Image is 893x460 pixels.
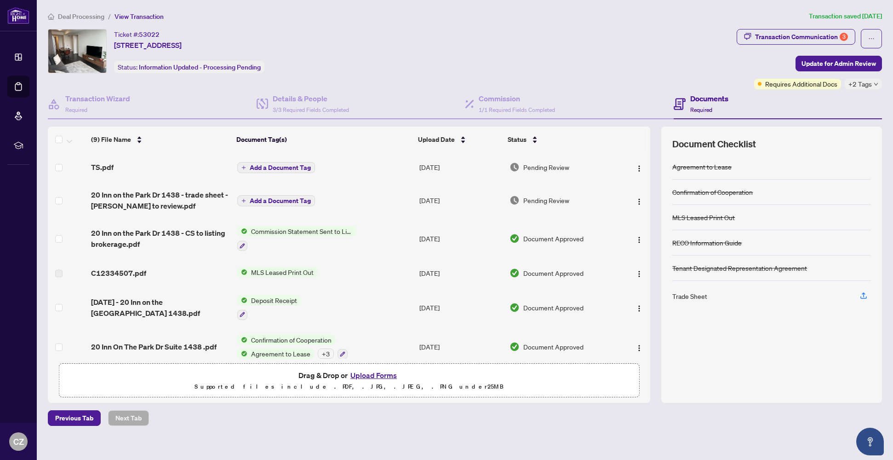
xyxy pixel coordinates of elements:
[247,335,335,345] span: Confirmation of Cooperation
[91,297,229,319] span: [DATE] - 20 Inn on the [GEOGRAPHIC_DATA] 1438.pdf
[108,410,149,426] button: Next Tab
[504,127,616,152] th: Status
[91,189,229,211] span: 20 Inn on the Park Dr 1438 - trade sheet - [PERSON_NAME] to review.pdf
[479,93,555,104] h4: Commission
[48,13,54,20] span: home
[416,258,506,288] td: [DATE]
[247,349,314,359] span: Agreement to Lease
[414,127,504,152] th: Upload Date
[273,106,349,113] span: 3/3 Required Fields Completed
[509,342,520,352] img: Document Status
[237,267,317,277] button: Status IconMLS Leased Print Out
[632,231,647,246] button: Logo
[237,195,315,206] button: Add a Document Tag
[273,93,349,104] h4: Details & People
[796,56,882,71] button: Update for Admin Review
[632,266,647,280] button: Logo
[635,236,643,244] img: Logo
[108,11,111,22] li: /
[848,79,872,89] span: +2 Tags
[139,63,261,71] span: Information Updated - Processing Pending
[508,134,527,145] span: Status
[635,305,643,312] img: Logo
[91,227,229,250] span: 20 Inn on the Park Dr 1438 - CS to listing brokerage.pdf
[690,93,728,104] h4: Documents
[690,106,712,113] span: Required
[58,12,104,21] span: Deal Processing
[237,295,247,305] img: Status Icon
[632,300,647,315] button: Logo
[509,268,520,278] img: Document Status
[237,162,315,174] button: Add a Document Tag
[55,411,93,425] span: Previous Tab
[632,160,647,175] button: Logo
[237,226,356,251] button: Status IconCommission Statement Sent to Listing Brokerage
[479,106,555,113] span: 1/1 Required Fields Completed
[801,56,876,71] span: Update for Admin Review
[416,219,506,258] td: [DATE]
[509,303,520,313] img: Document Status
[523,195,569,205] span: Pending Review
[298,369,400,381] span: Drag & Drop or
[237,335,348,360] button: Status IconConfirmation of CooperationStatus IconAgreement to Lease+3
[523,268,584,278] span: Document Approved
[418,134,455,145] span: Upload Date
[318,349,334,359] div: + 3
[856,428,884,455] button: Open asap
[87,127,233,152] th: (9) File Name
[672,187,753,197] div: Confirmation of Cooperation
[65,381,633,392] p: Supported files include .PDF, .JPG, .JPEG, .PNG under 25 MB
[523,233,584,244] span: Document Approved
[509,195,520,205] img: Document Status
[91,162,114,173] span: TS.pdf
[672,263,807,273] div: Tenant Designated Representation Agreement
[91,134,131,145] span: (9) File Name
[635,270,643,278] img: Logo
[48,410,101,426] button: Previous Tab
[509,162,520,172] img: Document Status
[247,267,317,277] span: MLS Leased Print Out
[114,61,264,73] div: Status:
[672,162,732,172] div: Agreement to Lease
[632,193,647,208] button: Logo
[635,198,643,205] img: Logo
[59,364,639,398] span: Drag & Drop orUpload FormsSupported files include .PDF, .JPG, .JPEG, .PNG under25MB
[635,165,643,172] img: Logo
[65,93,130,104] h4: Transaction Wizard
[416,182,506,219] td: [DATE]
[523,342,584,352] span: Document Approved
[237,349,247,359] img: Status Icon
[874,82,878,87] span: down
[672,291,707,301] div: Trade Sheet
[755,29,848,44] div: Transaction Communication
[672,238,742,248] div: RECO Information Guide
[241,198,246,203] span: plus
[509,233,520,244] img: Document Status
[233,127,414,152] th: Document Tag(s)
[237,335,247,345] img: Status Icon
[672,212,735,222] div: MLS Leased Print Out
[237,226,247,236] img: Status Icon
[523,162,569,172] span: Pending Review
[237,195,315,207] button: Add a Document Tag
[65,106,87,113] span: Required
[114,40,182,51] span: [STREET_ADDRESS]
[348,369,400,381] button: Upload Forms
[114,29,160,40] div: Ticket #:
[241,165,246,170] span: plus
[237,295,301,320] button: Status IconDeposit Receipt
[91,268,146,279] span: C12334507.pdf
[247,295,301,305] span: Deposit Receipt
[48,29,106,73] img: IMG-C12334507_1.jpg
[632,339,647,354] button: Logo
[250,164,311,171] span: Add a Document Tag
[7,7,29,24] img: logo
[416,327,506,367] td: [DATE]
[237,162,315,173] button: Add a Document Tag
[13,435,24,448] span: CZ
[416,152,506,182] td: [DATE]
[237,267,247,277] img: Status Icon
[765,79,837,89] span: Requires Additional Docs
[114,12,164,21] span: View Transaction
[139,30,160,39] span: 53022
